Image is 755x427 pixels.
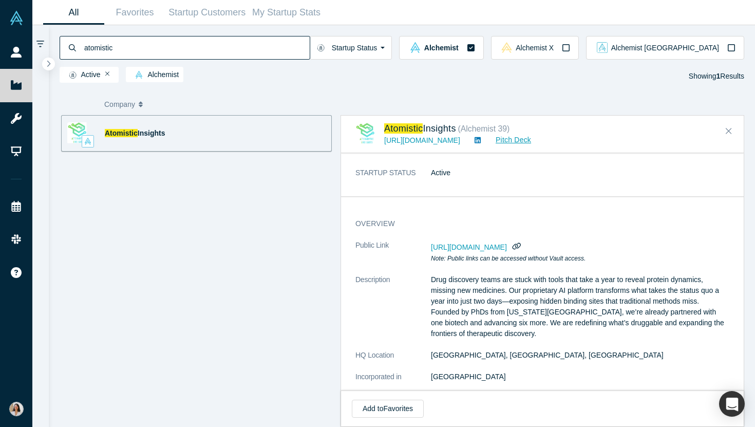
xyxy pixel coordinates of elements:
button: Remove Filter [105,70,110,78]
a: Pitch Deck [484,134,532,146]
p: Drug discovery teams are stuck with tools that take a year to reveal protein dynamics, missing ne... [431,274,729,339]
dd: Active [431,168,729,178]
span: Atomistic [384,123,423,134]
button: Add toFavorites [352,400,424,418]
span: Insights [138,129,165,137]
button: Company [104,94,180,115]
strong: 1 [716,72,721,80]
dd: [GEOGRAPHIC_DATA], [GEOGRAPHIC_DATA], [GEOGRAPHIC_DATA] [431,350,729,361]
a: AtomisticInsights [105,129,165,137]
img: alchemist Vault Logo [84,138,91,145]
span: Alchemist [130,71,179,79]
a: All [43,1,104,25]
img: alchemist Vault Logo [410,42,421,53]
img: Startup status [317,44,325,52]
img: Atomistic Insights's Logo [67,122,89,144]
a: My Startup Stats [249,1,324,25]
dt: HQ Location [355,350,431,372]
span: Company [104,94,135,115]
h3: overview [355,218,715,229]
img: alchemist_aj Vault Logo [597,42,608,53]
a: Favorites [104,1,165,25]
button: alchemistx Vault LogoAlchemist X [491,36,579,60]
a: [URL][DOMAIN_NAME] [384,136,460,144]
em: Note: Public links can be accessed without Vault access. [431,255,586,262]
span: Public Link [355,240,389,251]
dd: [GEOGRAPHIC_DATA] [431,372,729,382]
span: Alchemist [GEOGRAPHIC_DATA] [611,44,719,51]
button: alchemist_aj Vault LogoAlchemist [GEOGRAPHIC_DATA] [586,36,744,60]
img: alchemist Vault Logo [135,71,143,79]
img: Shiyao Bao's Account [9,402,24,416]
button: Startup Status [310,36,392,60]
span: Showing Results [689,72,744,80]
button: Close [721,123,737,140]
img: alchemistx Vault Logo [501,42,512,53]
dt: Incorporated in [355,372,431,393]
img: Alchemist Vault Logo [9,11,24,25]
input: Search by company name, class, customer, one-liner or category [83,35,310,60]
span: Atomistic [105,129,138,137]
a: Startup Customers [165,1,249,25]
img: Startup status [69,71,77,79]
span: Alchemist X [516,44,554,51]
span: [URL][DOMAIN_NAME] [431,243,507,251]
dt: STARTUP STATUS [355,168,431,189]
img: Atomistic Insights's Logo [355,123,377,144]
span: Active [64,71,101,79]
button: alchemist Vault LogoAlchemist [399,36,483,60]
small: ( Alchemist 39 ) [458,124,510,133]
dt: Description [355,274,431,350]
span: Insights [423,123,456,134]
span: Alchemist [424,44,459,51]
a: AtomisticInsights [384,123,456,134]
